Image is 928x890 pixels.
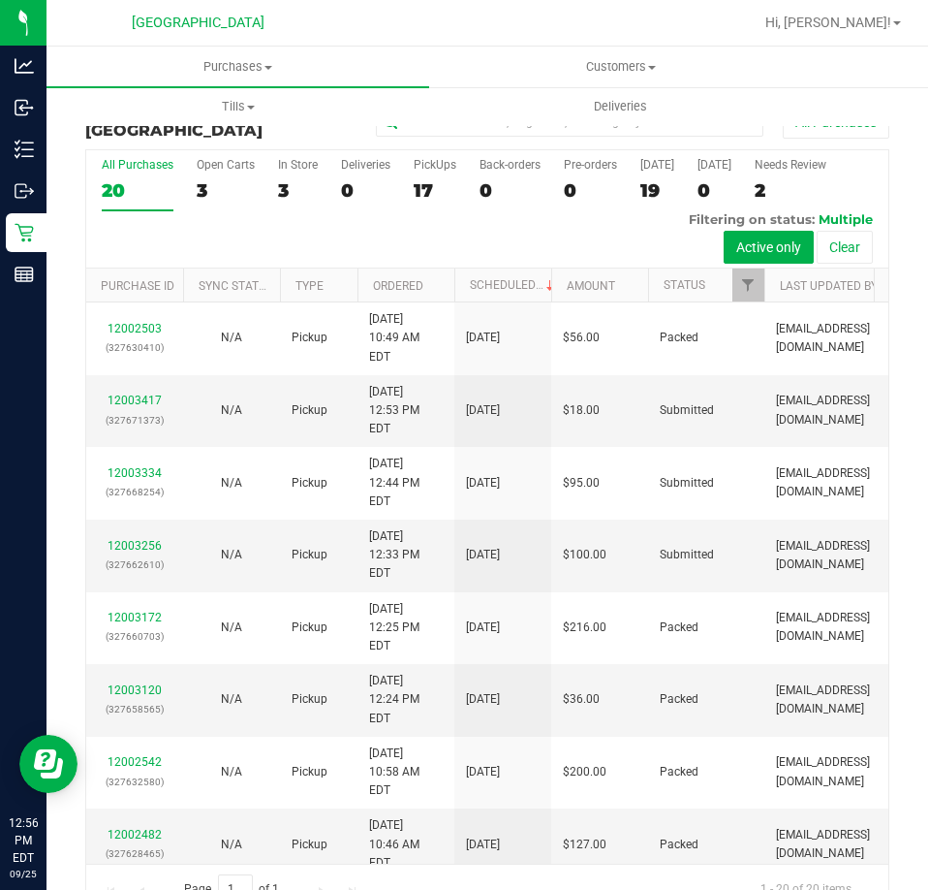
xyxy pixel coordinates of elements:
span: [DATE] [466,401,500,420]
span: [DATE] 10:46 AM EDT [369,816,443,873]
span: [DATE] [466,763,500,781]
span: [DATE] [466,619,500,637]
a: Amount [567,279,615,293]
a: Last Updated By [780,279,878,293]
span: [DATE] 10:49 AM EDT [369,310,443,366]
span: $95.00 [563,474,600,493]
span: Pickup [292,546,327,564]
p: (327658565) [98,700,171,718]
a: 12003417 [108,394,162,407]
span: $36.00 [563,690,600,709]
span: $56.00 [563,329,600,347]
div: 20 [102,179,173,202]
div: 2 [755,179,826,202]
span: $200.00 [563,763,606,781]
span: Tills [47,98,428,115]
span: $100.00 [563,546,606,564]
span: Pickup [292,763,327,781]
a: Ordered [373,279,423,293]
a: Purchases [46,47,429,87]
a: Type [295,279,324,293]
div: Needs Review [755,158,826,172]
span: [DATE] 10:58 AM EDT [369,745,443,801]
div: Deliveries [341,158,390,172]
span: Pickup [292,619,327,637]
div: All Purchases [102,158,173,172]
div: 0 [479,179,541,202]
span: Filtering on status: [689,211,815,227]
inline-svg: Inventory [15,140,34,159]
div: Open Carts [197,158,255,172]
span: Pickup [292,690,327,709]
span: Purchases [46,58,429,76]
span: Deliveries [568,98,673,115]
span: Packed [660,690,698,709]
div: 17 [414,179,456,202]
span: Pickup [292,474,327,493]
span: [DATE] [466,474,500,493]
span: [GEOGRAPHIC_DATA] [132,15,264,31]
span: [DATE] [466,546,500,564]
span: $18.00 [563,401,600,420]
span: Pickup [292,401,327,420]
span: Submitted [660,401,714,420]
a: 12002542 [108,755,162,769]
inline-svg: Reports [15,265,34,284]
span: Packed [660,763,698,781]
span: Customers [430,58,811,76]
a: Filter [732,269,764,302]
a: Scheduled [470,278,558,292]
div: 0 [697,179,731,202]
div: In Store [278,158,318,172]
span: Not Applicable [221,620,242,634]
span: [DATE] [466,329,500,347]
p: (327660703) [98,627,171,646]
button: Clear [817,231,873,264]
button: Active only [724,231,814,264]
inline-svg: Outbound [15,181,34,201]
p: 09/25 [9,867,38,881]
span: [GEOGRAPHIC_DATA] [85,121,263,140]
span: Packed [660,329,698,347]
span: Multiple [819,211,873,227]
span: [DATE] 12:25 PM EDT [369,600,443,656]
p: (327671373) [98,411,171,429]
a: Sync Status [199,279,273,293]
div: 3 [197,179,255,202]
button: N/A [221,474,242,493]
p: (327630410) [98,338,171,357]
span: [DATE] [466,836,500,854]
button: N/A [221,401,242,420]
span: Not Applicable [221,403,242,417]
p: 12:56 PM EDT [9,814,38,867]
span: Not Applicable [221,331,242,344]
a: 12003334 [108,466,162,480]
p: (327632580) [98,773,171,791]
div: Pre-orders [564,158,617,172]
span: Hi, [PERSON_NAME]! [765,15,891,30]
button: N/A [221,546,242,564]
button: N/A [221,763,242,781]
span: Pickup [292,836,327,854]
span: Not Applicable [221,692,242,706]
div: 0 [341,179,390,202]
p: (327662610) [98,556,171,574]
button: N/A [221,690,242,709]
div: 0 [564,179,617,202]
span: Not Applicable [221,476,242,490]
div: 19 [640,179,674,202]
span: Pickup [292,329,327,347]
inline-svg: Inbound [15,98,34,117]
span: Submitted [660,474,714,493]
a: 12002503 [108,322,162,335]
div: PickUps [414,158,456,172]
a: 12002482 [108,828,162,842]
div: [DATE] [697,158,731,172]
a: Customers [429,47,812,87]
p: (327668254) [98,483,171,501]
button: N/A [221,619,242,637]
span: [DATE] 12:53 PM EDT [369,383,443,439]
span: $216.00 [563,619,606,637]
a: 12003120 [108,683,162,697]
div: Back-orders [479,158,541,172]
